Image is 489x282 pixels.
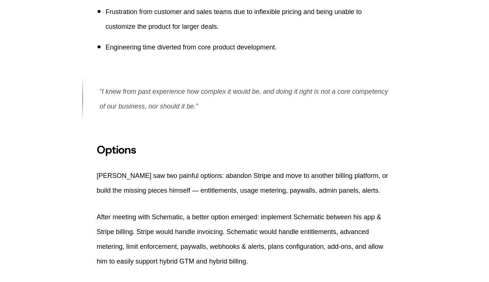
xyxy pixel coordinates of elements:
[97,168,393,198] p: [PERSON_NAME] saw two painful options: abandon Stripe and move to another billing platform, or bu...
[106,4,393,34] p: Frustration from customer and sales teams due to inflexible pricing and being unable to customize...
[106,40,393,55] p: Engineering time diverted from core product development.
[97,210,393,269] p: After meeting with Schematic, a better option emerged: implement Schematic between his app & Stri...
[97,142,136,157] span: Options
[100,84,393,114] p: “I knew from past experience how complex it would be, and doing it right is not a core competency...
